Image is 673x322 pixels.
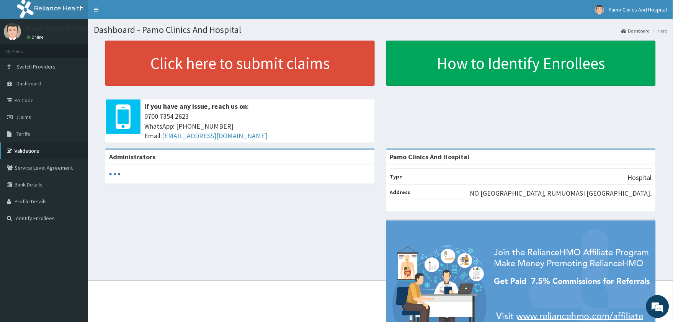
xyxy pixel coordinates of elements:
img: User Image [4,23,21,40]
a: Click here to submit claims [105,41,375,86]
span: Claims [16,114,31,121]
p: Pamo Clinics And Hospital [27,25,103,32]
img: User Image [595,5,604,15]
p: NO [GEOGRAPHIC_DATA], RUMUOMASI [GEOGRAPHIC_DATA]. [470,188,652,198]
a: Online [27,34,45,40]
a: How to Identify Enrollees [386,41,656,86]
b: Type [390,173,403,180]
span: Tariffs [16,131,30,137]
strong: Pamo Clinics And Hospital [390,152,470,161]
b: If you have any issue, reach us on: [144,102,249,111]
b: Address [390,189,411,196]
h1: Dashboard - Pamo Clinics And Hospital [94,25,667,35]
a: Dashboard [622,28,650,34]
span: Switch Providers [16,63,56,70]
li: Here [651,28,667,34]
span: 0700 7354 2623 WhatsApp: [PHONE_NUMBER] Email: [144,111,371,141]
b: Administrators [109,152,155,161]
a: [EMAIL_ADDRESS][DOMAIN_NAME] [162,131,267,140]
span: Dashboard [16,80,41,87]
p: Hospital [628,173,652,183]
span: Pamo Clinics And Hospital [609,6,667,13]
svg: audio-loading [109,168,121,180]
